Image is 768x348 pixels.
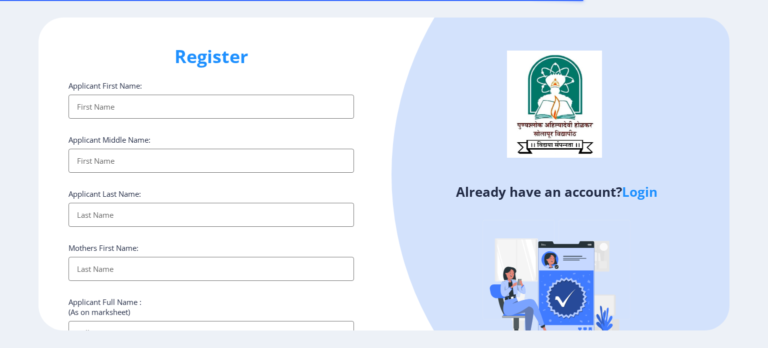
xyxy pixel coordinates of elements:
label: Applicant Middle Name: [68,135,150,145]
label: Applicant Full Name : (As on marksheet) [68,297,141,317]
img: logo [507,51,602,158]
label: Applicant Last Name: [68,189,141,199]
h1: Register [68,45,354,69]
input: Last Name [68,203,354,227]
label: Applicant First Name: [68,81,142,91]
input: Last Name [68,257,354,281]
input: First Name [68,149,354,173]
label: Mothers First Name: [68,243,138,253]
a: Login [622,183,657,201]
input: First Name [68,95,354,119]
input: Full Name [68,321,354,345]
h4: Already have an account? [391,184,722,200]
